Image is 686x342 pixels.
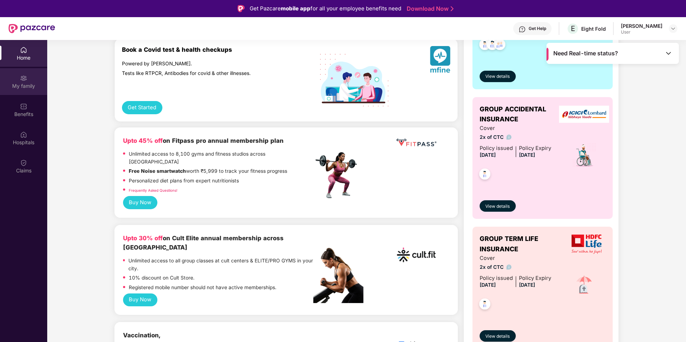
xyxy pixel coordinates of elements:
[519,144,551,152] div: Policy Expiry
[480,144,513,152] div: Policy issued
[621,22,662,29] div: [PERSON_NAME]
[20,75,27,82] img: svg+xml;base64,PHN2ZyB3aWR0aD0iMjAiIGhlaWdodD0iMjAiIHZpZXdCb3g9IjAgMCAyMCAyMCIgZmlsbD0ibm9uZSIgeG...
[476,166,494,184] img: svg+xml;base64,PHN2ZyB4bWxucz0iaHR0cDovL3d3dy53My5vcmcvMjAwMC9zdmciIHdpZHRoPSI0OC45NDMiIGhlaWdodD...
[581,25,606,32] div: Eight Fold
[621,29,662,35] div: User
[122,46,314,53] div: Book a Covid test & health checkups
[506,135,512,140] img: info
[480,134,551,141] span: 2x of CTC
[480,234,567,254] span: GROUP TERM LIFE INSURANCE
[122,60,283,67] div: Powered by [PERSON_NAME].
[122,101,162,114] button: Get Started
[129,188,177,192] a: Frequently Asked Questions!
[451,5,454,12] img: Stroke
[20,131,27,138] img: svg+xml;base64,PHN2ZyBpZD0iSG9zcGl0YWxzIiB4bWxucz0iaHR0cDovL3d3dy53My5vcmcvMjAwMC9zdmciIHdpZHRoPS...
[485,333,510,340] span: View details
[480,263,551,271] span: 2x of CTC
[237,5,245,12] img: Logo
[129,168,186,174] strong: Free Noise smartwatch
[20,46,27,54] img: svg+xml;base64,PHN2ZyBpZD0iSG9tZSIgeG1sbnM9Imh0dHA6Ly93d3cudzMub3JnLzIwMDAvc3ZnIiB3aWR0aD0iMjAiIG...
[123,196,157,209] button: Buy Now
[123,235,284,251] b: on Cult Elite annual membership across [GEOGRAPHIC_DATA]
[395,136,438,149] img: fppp.png
[485,203,510,210] span: View details
[480,124,551,132] span: Cover
[476,296,494,314] img: svg+xml;base64,PHN2ZyB4bWxucz0iaHR0cDovL3d3dy53My5vcmcvMjAwMC9zdmciIHdpZHRoPSI0OC45NDMiIGhlaWdodD...
[480,282,496,288] span: [DATE]
[480,330,516,342] button: View details
[519,282,535,288] span: [DATE]
[665,50,672,57] img: Toggle Icon
[123,137,284,144] b: on Fitpass pro annual membership plan
[506,265,512,270] img: info
[572,273,597,298] img: icon
[129,274,195,282] p: 10% discount on Cult Store.
[129,177,239,185] p: Personalized diet plans from expert nutritionists
[123,235,163,242] b: Upto 30% off
[9,24,55,33] img: New Pazcare Logo
[491,37,509,54] img: svg+xml;base64,PHN2ZyB4bWxucz0iaHR0cDovL3d3dy53My5vcmcvMjAwMC9zdmciIHdpZHRoPSI0OC45NDMiIGhlaWdodD...
[519,26,526,33] img: svg+xml;base64,PHN2ZyBpZD0iSGVscC0zMngzMiIgeG1sbnM9Imh0dHA6Ly93d3cudzMub3JnLzIwMDAvc3ZnIiB3aWR0aD...
[571,24,575,33] span: E
[519,274,551,282] div: Policy Expiry
[395,233,438,276] img: cult.png
[122,70,283,76] div: Tests like RTPCR, Antibodies for covid & other illnesses.
[670,26,676,31] img: svg+xml;base64,PHN2ZyBpZD0iRHJvcGRvd24tMzJ4MzIiIHhtbG5zPSJodHRwOi8vd3d3LnczLm9yZy8yMDAwL3N2ZyIgd2...
[250,4,401,13] div: Get Pazcare for all your employee benefits need
[430,46,450,76] img: svg+xml;base64,PHN2ZyB4bWxucz0iaHR0cDovL3d3dy53My5vcmcvMjAwMC9zdmciIHhtbG5zOnhsaW5rPSJodHRwOi8vd3...
[559,106,609,123] img: insurerLogo
[480,152,496,158] span: [DATE]
[123,137,163,144] b: Upto 45% off
[407,5,451,12] a: Download Now
[480,254,551,262] span: Cover
[480,200,516,212] button: View details
[313,248,363,303] img: pc2.png
[519,152,535,158] span: [DATE]
[20,103,27,110] img: svg+xml;base64,PHN2ZyBpZD0iQmVuZWZpdHMiIHhtbG5zPSJodHRwOi8vd3d3LnczLm9yZy8yMDAwL3N2ZyIgd2lkdGg9Ij...
[553,50,618,57] span: Need Real-time status?
[480,274,513,282] div: Policy issued
[129,284,276,292] p: Registered mobile number should not have active memberships.
[485,73,510,80] span: View details
[320,54,388,106] img: svg+xml;base64,PHN2ZyB4bWxucz0iaHR0cDovL3d3dy53My5vcmcvMjAwMC9zdmciIHdpZHRoPSIxOTIiIGhlaWdodD0iMT...
[529,26,546,31] div: Get Help
[480,71,516,82] button: View details
[123,293,157,307] button: Buy Now
[476,37,494,54] img: svg+xml;base64,PHN2ZyB4bWxucz0iaHR0cDovL3d3dy53My5vcmcvMjAwMC9zdmciIHdpZHRoPSI0OC45NDMiIGhlaWdodD...
[572,143,597,168] img: icon
[480,104,563,125] span: GROUP ACCIDENTAL INSURANCE
[281,5,310,12] strong: mobile app
[129,167,287,175] p: worth ₹5,999 to track your fitness progress
[129,150,313,166] p: Unlimited access to 8,100 gyms and fitness studios across [GEOGRAPHIC_DATA]
[20,159,27,166] img: svg+xml;base64,PHN2ZyBpZD0iQ2xhaW0iIHhtbG5zPSJodHRwOi8vd3d3LnczLm9yZy8yMDAwL3N2ZyIgd2lkdGg9IjIwIi...
[313,150,363,200] img: fpp.png
[484,37,501,54] img: svg+xml;base64,PHN2ZyB4bWxucz0iaHR0cDovL3d3dy53My5vcmcvMjAwMC9zdmciIHdpZHRoPSI0OC45NDMiIGhlaWdodD...
[128,257,313,272] p: Unlimited access to all group classes at cult centers & ELITE/PRO GYMS in your city.
[572,235,602,254] img: insurerLogo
